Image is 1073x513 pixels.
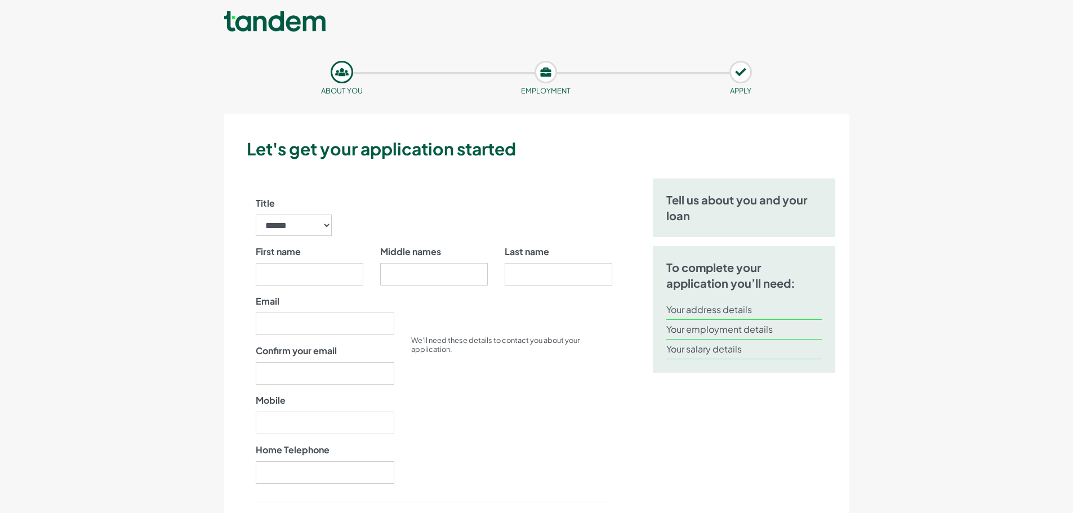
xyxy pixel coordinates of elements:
small: About you [321,86,363,95]
small: APPLY [730,86,751,95]
label: First name [256,245,301,258]
small: We’ll need these details to contact you about your application. [411,336,580,354]
li: Your address details [666,300,822,320]
h5: Tell us about you and your loan [666,192,822,224]
label: Mobile [256,394,286,407]
label: Email [256,295,279,308]
label: Middle names [380,245,441,258]
small: Employment [521,86,571,95]
li: Your employment details [666,320,822,340]
label: Home Telephone [256,443,330,457]
label: Title [256,197,275,210]
label: Confirm your email [256,344,337,358]
h3: Let's get your application started [247,137,845,160]
label: Last name [505,245,549,258]
h5: To complete your application you’ll need: [666,260,822,291]
li: Your salary details [666,340,822,359]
